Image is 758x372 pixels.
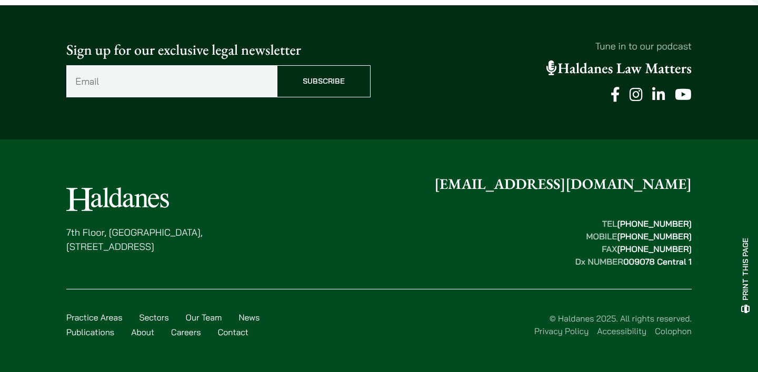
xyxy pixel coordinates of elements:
p: Tune in to our podcast [387,39,692,53]
input: Email [66,65,277,97]
mark: [PHONE_NUMBER] [617,218,692,229]
a: Our Team [186,312,222,323]
a: News [238,312,260,323]
a: Publications [66,327,114,337]
a: Careers [171,327,201,337]
a: Privacy Policy [534,326,589,336]
mark: 009078 Central 1 [623,256,692,267]
img: Logo of Haldanes [66,187,169,211]
a: Sectors [139,312,168,323]
a: Colophon [655,326,692,336]
a: Accessibility [597,326,646,336]
p: Sign up for our exclusive legal newsletter [66,39,371,61]
mark: [PHONE_NUMBER] [617,244,692,254]
input: Subscribe [277,65,371,97]
div: © Haldanes 2025. All rights reserved. [275,312,692,337]
mark: [PHONE_NUMBER] [617,231,692,242]
a: [EMAIL_ADDRESS][DOMAIN_NAME] [434,175,692,194]
a: Practice Areas [66,312,122,323]
a: Contact [218,327,248,337]
a: About [131,327,154,337]
strong: TEL MOBILE FAX Dx NUMBER [575,218,692,267]
a: Haldanes Law Matters [546,59,692,78]
p: 7th Floor, [GEOGRAPHIC_DATA], [STREET_ADDRESS] [66,225,203,254]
